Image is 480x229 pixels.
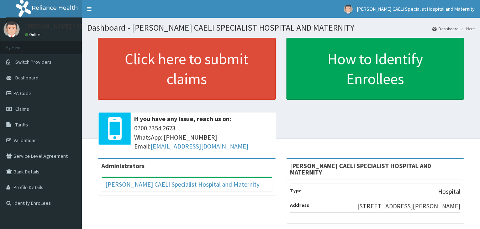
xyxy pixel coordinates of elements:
[101,162,144,170] b: Administrators
[4,21,20,37] img: User Image
[15,106,29,112] span: Claims
[15,74,38,81] span: Dashboard
[290,162,431,176] strong: [PERSON_NAME] CAELI SPECIALIST HOSPITAL AND MATERNITY
[357,6,475,12] span: [PERSON_NAME] CAELI Specialist Hospital and Maternity
[87,23,475,32] h1: Dashboard - [PERSON_NAME] CAELI SPECIALIST HOSPITAL AND MATERNITY
[134,115,231,123] b: If you have any issue, reach us on:
[151,142,248,150] a: [EMAIL_ADDRESS][DOMAIN_NAME]
[15,121,28,128] span: Tariffs
[25,23,182,30] p: [PERSON_NAME] CAELI Specialist Hospital and Maternity
[15,59,52,65] span: Switch Providers
[438,187,460,196] p: Hospital
[290,187,302,194] b: Type
[98,38,276,100] a: Click here to submit claims
[344,5,353,14] img: User Image
[25,32,42,37] a: Online
[432,26,459,32] a: Dashboard
[290,202,309,208] b: Address
[286,38,464,100] a: How to Identify Enrollees
[105,180,259,188] a: [PERSON_NAME] CAELI Specialist Hospital and Maternity
[357,202,460,211] p: [STREET_ADDRESS][PERSON_NAME]
[134,124,272,151] span: 0700 7354 2623 WhatsApp: [PHONE_NUMBER] Email:
[459,26,475,32] li: Here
